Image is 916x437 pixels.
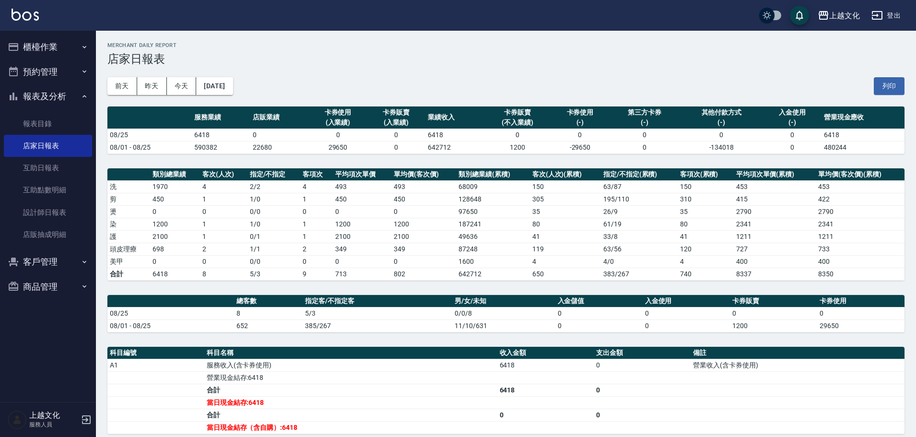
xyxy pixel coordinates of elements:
td: 8350 [816,268,904,280]
td: 698 [150,243,200,255]
td: 當日現金結存:6418 [204,396,497,409]
td: 1 [300,230,333,243]
td: 29650 [309,141,367,154]
td: 305 [530,193,601,205]
td: 0 [763,141,822,154]
td: 2100 [391,230,456,243]
td: 0 [391,255,456,268]
h2: Merchant Daily Report [107,42,904,48]
td: 8337 [734,268,816,280]
td: 128648 [456,193,529,205]
td: 713 [333,268,391,280]
td: 63 / 87 [601,180,678,193]
td: 383/267 [601,268,678,280]
td: 727 [734,243,816,255]
td: 1200 [730,319,817,332]
td: 0 [367,129,425,141]
td: 0 [200,255,247,268]
td: 當日現金結存（含自購）:6418 [204,421,497,434]
div: 第三方卡券 [611,107,677,118]
a: 店家日報表 [4,135,92,157]
button: 預約管理 [4,59,92,84]
td: 營業收入(含卡券使用) [691,359,904,371]
td: 1970 [150,180,200,193]
th: 總客數 [234,295,303,307]
div: 卡券販賣 [486,107,549,118]
a: 店販抽成明細 [4,224,92,246]
td: 35 [678,205,734,218]
td: 6418 [425,129,484,141]
td: 1 [200,218,247,230]
th: 客次(人次)(累積) [530,168,601,181]
td: A1 [107,359,204,371]
td: 349 [333,243,391,255]
td: 0/0/8 [452,307,555,319]
td: 1 / 0 [247,193,301,205]
td: 1600 [456,255,529,268]
td: 08/25 [107,129,192,141]
a: 互助日報表 [4,157,92,179]
td: 染 [107,218,150,230]
td: 9 [300,268,333,280]
td: 1211 [816,230,904,243]
p: 服務人員 [29,420,78,429]
td: 650 [530,268,601,280]
div: 上越文化 [829,10,860,22]
td: 0 [594,384,691,396]
td: 97650 [456,205,529,218]
td: 6418 [497,359,594,371]
img: Logo [12,9,39,21]
th: 單均價(客次價) [391,168,456,181]
td: 2790 [734,205,816,218]
td: 310 [678,193,734,205]
td: 450 [150,193,200,205]
td: 剪 [107,193,150,205]
a: 報表目錄 [4,113,92,135]
td: 0 [300,205,333,218]
div: (-) [611,118,677,128]
td: 1 / 1 [247,243,301,255]
td: 0 [333,255,391,268]
button: 登出 [868,7,904,24]
td: 590382 [192,141,250,154]
td: 1200 [150,218,200,230]
a: 互助點數明細 [4,179,92,201]
td: 0 [309,129,367,141]
th: 類別總業績 [150,168,200,181]
td: 0 [200,205,247,218]
div: 卡券使用 [311,107,365,118]
img: Person [8,410,27,429]
td: 422 [816,193,904,205]
td: 652 [234,319,303,332]
h3: 店家日報表 [107,52,904,66]
td: 63 / 56 [601,243,678,255]
th: 備註 [691,347,904,359]
button: 客戶管理 [4,249,92,274]
td: 0 [730,307,817,319]
td: 0 / 1 [247,230,301,243]
a: 設計師日報表 [4,201,92,224]
div: 其他付款方式 [682,107,761,118]
th: 單均價(客次價)(累積) [816,168,904,181]
td: 0 [680,129,763,141]
td: 2341 [734,218,816,230]
td: 6418 [822,129,904,141]
table: a dense table [107,295,904,332]
td: 0 / 0 [247,205,301,218]
td: 1200 [333,218,391,230]
button: 報表及分析 [4,84,92,109]
button: [DATE] [196,77,233,95]
table: a dense table [107,106,904,154]
td: 385/267 [303,319,452,332]
td: 0 / 0 [247,255,301,268]
td: 0 [609,129,680,141]
td: 150 [530,180,601,193]
th: 指定/不指定(累積) [601,168,678,181]
td: 2 [200,243,247,255]
td: 120 [678,243,734,255]
td: 0 [555,319,643,332]
th: 客項次 [300,168,333,181]
td: 1 [200,230,247,243]
button: 商品管理 [4,274,92,299]
td: 0 [333,205,391,218]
